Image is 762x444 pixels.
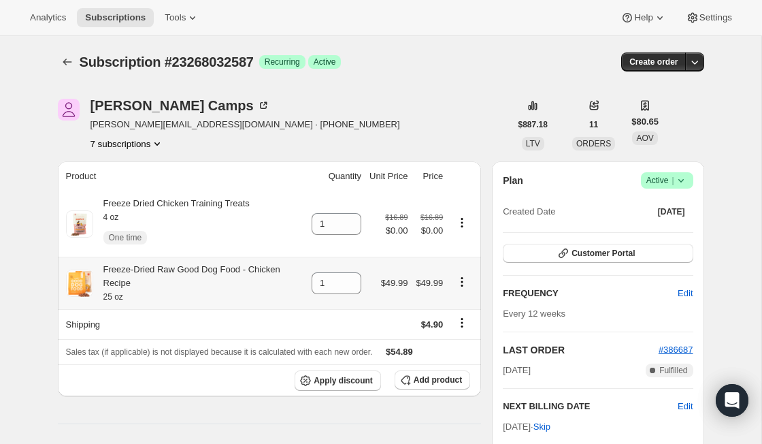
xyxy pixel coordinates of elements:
span: AOV [636,133,653,143]
span: Kathy Camps [58,99,80,121]
button: $887.18 [510,115,556,134]
span: Edit [678,287,693,300]
span: Help [634,12,652,23]
h2: LAST ORDER [503,343,659,357]
span: Fulfilled [659,365,687,376]
span: $0.00 [416,224,443,238]
button: Subscriptions [58,52,77,72]
span: [DATE] [503,364,531,377]
span: [DATE] · [503,422,550,432]
h2: Plan [503,174,523,187]
span: $0.00 [385,224,408,238]
span: Recurring [265,57,300,67]
span: Analytics [30,12,66,23]
small: 25 oz [103,292,123,302]
button: Product actions [451,274,473,289]
small: $16.89 [385,213,408,221]
span: Created Date [503,205,555,219]
span: $887.18 [518,119,548,130]
th: Shipping [58,309,308,339]
span: Every 12 weeks [503,308,565,319]
span: $4.90 [421,319,444,330]
th: Unit Price [365,161,412,191]
button: Edit [669,283,701,304]
span: Apply discount [314,375,373,386]
button: Skip [525,416,559,438]
h2: NEXT BILLING DATE [503,400,678,413]
button: Edit [678,400,693,413]
div: [PERSON_NAME] Camps [90,99,270,112]
img: product img [66,210,93,238]
button: Product actions [90,137,165,150]
button: Analytics [22,8,74,27]
button: 11 [581,115,606,134]
th: Quantity [308,161,365,191]
small: 4 oz [103,212,119,222]
span: | [672,175,674,186]
span: Subscriptions [85,12,146,23]
span: Sales tax (if applicable) is not displayed because it is calculated with each new order. [66,347,373,357]
button: Tools [156,8,208,27]
span: $54.89 [386,347,413,357]
button: [DATE] [650,202,693,221]
span: Tools [165,12,186,23]
button: Product actions [451,215,473,230]
div: Freeze Dried Chicken Training Treats [93,197,250,251]
span: Subscription #23268032587 [80,54,254,69]
th: Product [58,161,308,191]
small: $16.89 [420,213,443,221]
span: Settings [699,12,732,23]
span: Active [314,57,336,67]
span: $49.99 [416,278,443,288]
span: Skip [533,420,550,434]
button: Settings [678,8,740,27]
span: Customer Portal [571,248,635,259]
button: Add product [395,370,470,390]
button: Subscriptions [77,8,154,27]
span: $49.99 [381,278,408,288]
span: Active [646,174,688,187]
span: $80.65 [631,115,659,129]
span: [DATE] [658,206,685,217]
span: Create order [629,57,678,67]
img: product img [66,270,93,297]
span: [PERSON_NAME][EMAIL_ADDRESS][DOMAIN_NAME] · [PHONE_NUMBER] [90,118,400,131]
button: Shipping actions [451,315,473,330]
span: LTV [526,139,540,148]
button: Help [612,8,674,27]
span: ORDERS [576,139,611,148]
button: #386687 [659,343,693,357]
h2: FREQUENCY [503,287,678,300]
div: Open Intercom Messenger [716,384,748,417]
span: 11 [589,119,598,130]
th: Price [412,161,447,191]
a: #386687 [659,345,693,355]
div: Freeze-Dried Raw Good Dog Food - Chicken Recipe [93,263,304,304]
span: One time [109,232,142,243]
button: Create order [621,52,686,72]
span: Add product [414,375,462,385]
button: Apply discount [295,370,381,391]
button: Customer Portal [503,244,693,263]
